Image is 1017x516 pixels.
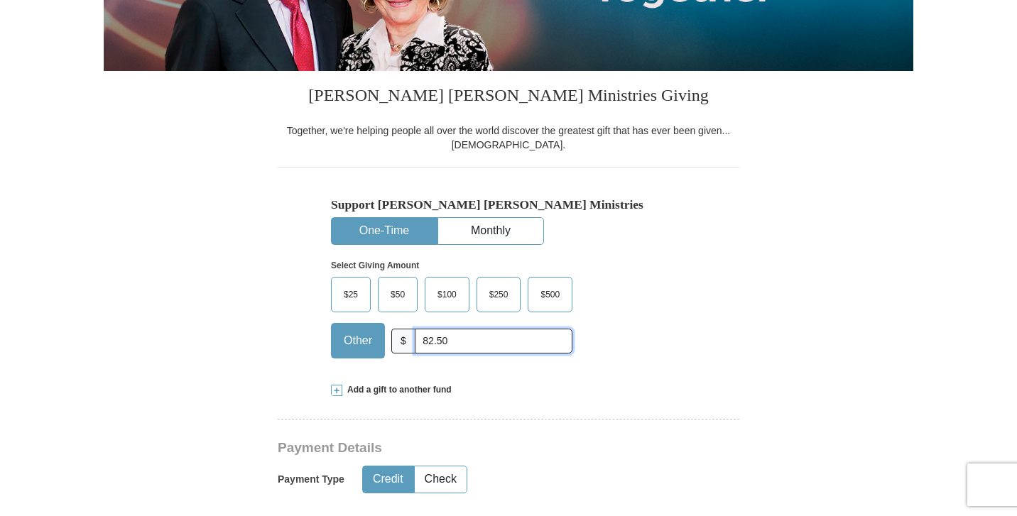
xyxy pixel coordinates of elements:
button: One-Time [332,218,437,244]
span: $250 [482,284,516,305]
h5: Payment Type [278,473,344,485]
h3: Payment Details [278,440,640,456]
span: $ [391,329,415,353]
span: $50 [384,284,412,305]
span: $100 [430,284,464,305]
button: Credit [363,466,413,493]
span: Other [337,330,379,351]
h3: [PERSON_NAME] [PERSON_NAME] Ministries Giving [278,71,739,123]
button: Monthly [438,218,543,244]
span: $25 [337,284,365,305]
h5: Support [PERSON_NAME] [PERSON_NAME] Ministries [331,197,686,212]
strong: Select Giving Amount [331,260,419,270]
div: Together, we're helping people all over the world discover the greatest gift that has ever been g... [278,123,739,152]
button: Check [415,466,467,493]
span: Add a gift to another fund [342,384,452,396]
input: Other Amount [415,329,572,353]
span: $500 [533,284,567,305]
